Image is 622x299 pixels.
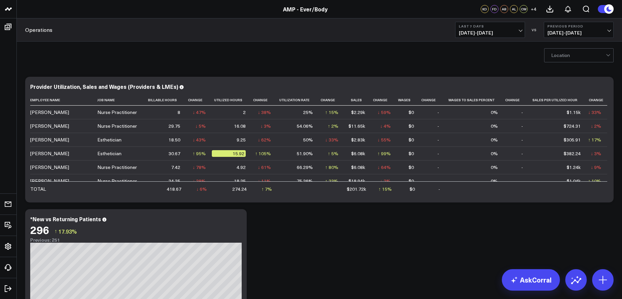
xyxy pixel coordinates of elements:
[297,178,313,184] div: 75.26%
[459,24,521,28] b: Last 7 Days
[380,123,391,129] div: ↓ 4%
[380,178,391,184] div: ↓ 2%
[547,24,610,28] b: Previous Period
[25,26,52,34] a: Operations
[169,150,180,157] div: 30.67
[54,227,57,236] span: ↑
[437,109,439,116] div: -
[564,150,581,157] div: $382.24
[437,123,439,129] div: -
[544,22,614,38] button: Previous Period[DATE]-[DATE]
[212,95,252,106] th: Utilized Hours
[521,178,523,184] div: -
[491,109,498,116] div: 0%
[344,95,372,106] th: Sales
[528,28,540,32] div: VS
[591,150,601,157] div: ↓ 3%
[328,123,338,129] div: ↑ 2%
[491,164,498,171] div: 0%
[277,95,319,106] th: Utilization Rate
[30,215,101,223] div: *New vs Returning Patients
[490,5,498,13] div: FD
[193,150,206,157] div: ↑ 95%
[234,123,246,129] div: 16.08
[588,178,601,184] div: ↑ 10%
[529,5,537,13] button: +4
[371,95,396,106] th: Change
[521,123,523,129] div: -
[212,150,246,157] div: 15.92
[521,109,523,116] div: -
[587,95,607,106] th: Change
[258,178,271,184] div: ↓ 11%
[58,228,77,235] span: 17.93%
[588,136,601,143] div: ↑ 17%
[491,178,498,184] div: 0%
[378,164,391,171] div: ↓ 64%
[591,123,601,129] div: ↓ 2%
[491,123,498,129] div: 0%
[409,123,414,129] div: $0
[409,109,414,116] div: $0
[30,164,69,171] div: [PERSON_NAME]
[97,109,137,116] div: Nurse Practitioner
[325,164,338,171] div: ↑ 80%
[258,109,271,116] div: ↓ 38%
[169,136,180,143] div: 18.50
[325,178,338,184] div: ↑ 23%
[283,5,328,13] a: AMP - Ever/Body
[97,178,137,184] div: Nurse Practitioner
[409,150,414,157] div: $0
[397,95,420,106] th: Wages
[567,164,581,171] div: $1.24k
[409,164,414,171] div: $0
[193,109,206,116] div: ↓ 47%
[438,186,440,192] div: -
[351,164,365,171] div: $6.08k
[347,186,366,192] div: $201.72k
[195,123,206,129] div: ↓ 5%
[445,95,504,106] th: Wages To Sales Percent
[328,150,338,157] div: ↑ 5%
[146,95,186,106] th: Billable Hours
[30,95,97,106] th: Employee Name
[178,109,180,116] div: 8
[97,123,137,129] div: Nurse Practitioner
[30,136,69,143] div: [PERSON_NAME]
[30,123,69,129] div: [PERSON_NAME]
[237,164,246,171] div: 4.92
[193,136,206,143] div: ↓ 43%
[30,150,69,157] div: [PERSON_NAME]
[303,109,313,116] div: 25%
[319,95,344,106] th: Change
[237,136,246,143] div: 9.25
[351,150,365,157] div: $6.08k
[567,109,581,116] div: $1.15k
[171,164,180,171] div: 7.42
[167,186,181,192] div: 418.67
[252,95,277,106] th: Change
[504,95,529,106] th: Change
[30,83,178,90] div: Provider Utilization, Sales and Wages (Providers & LMEs)
[260,123,271,129] div: ↓ 3%
[588,109,601,116] div: ↓ 33%
[481,5,489,13] div: KD
[591,164,601,171] div: ↓ 9%
[196,186,207,192] div: ↓ 6%
[97,150,122,157] div: Esthetician
[97,136,122,143] div: Esthetician
[297,150,313,157] div: 51.90%
[258,164,271,171] div: ↓ 61%
[232,186,247,192] div: 274.24
[169,178,180,184] div: 24.25
[437,150,439,157] div: -
[97,95,146,106] th: Job Name
[510,5,518,13] div: AL
[409,178,414,184] div: $0
[255,150,271,157] div: ↑ 105%
[97,164,137,171] div: Nurse Practitioner
[186,95,211,106] th: Change
[567,178,581,184] div: $1.04k
[437,178,439,184] div: -
[564,123,581,129] div: $724.31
